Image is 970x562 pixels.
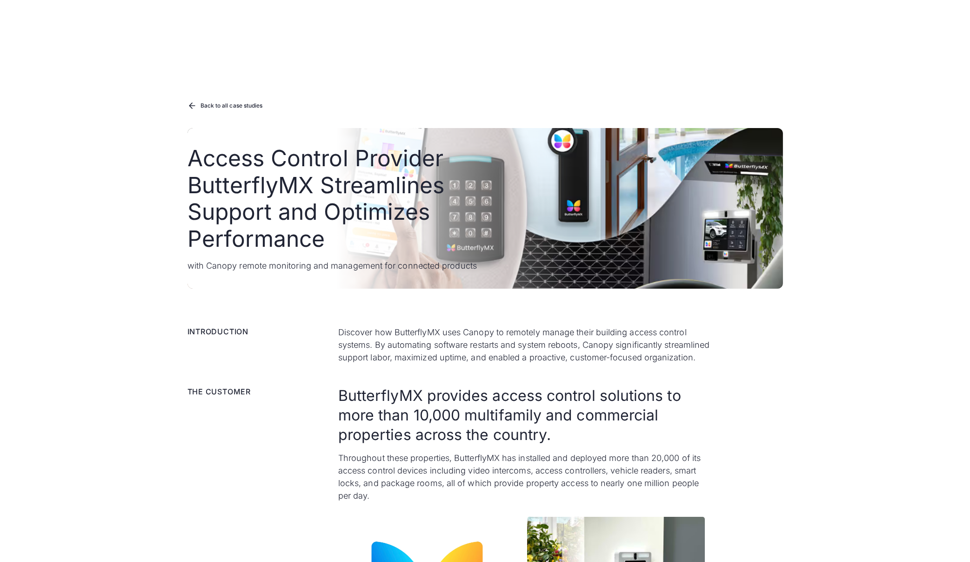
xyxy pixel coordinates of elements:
[338,326,710,364] p: Discover how ButterflyMX uses Canopy to remotely manage their building access control systems. By...
[187,100,263,112] a: Back to all case studies
[338,452,710,502] p: Throughout these properties, ButterflyMX has installed and deployed more than 20,000 of its acces...
[187,386,251,397] div: The Customer
[187,326,249,337] div: Introduction
[338,386,710,444] h2: ButterflyMX provides access control solutions to more than 10,000 multifamily and commercial prop...
[201,103,263,108] div: Back to all case studies
[187,259,479,272] p: with Canopy remote monitoring and management for connected products
[187,145,479,252] h1: Access Control Provider ButterflyMX Streamlines Support and Optimizes Performance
